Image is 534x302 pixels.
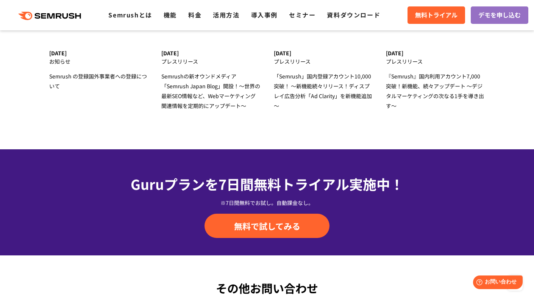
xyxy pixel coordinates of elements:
a: [DATE] プレスリリース Semrushの新オウンドメディア 「Semrush Japan Blog」開設！～世界の最新SEO情報など、Webマーケティング関連情報を定期的にアップデート～ [161,50,260,111]
a: 無料トライアル [408,6,465,24]
div: [DATE] [274,50,373,56]
div: プレスリリース [274,56,373,66]
div: プレスリリース [386,56,485,66]
a: 機能 [164,10,177,19]
span: デモを申し込む [478,10,521,20]
a: [DATE] プレスリリース 『Semrush』国内利用アカウント7,000突破！新機能、続々アップデート ～デジタルマーケティングの次なる1手を導き出す～ [386,50,485,111]
a: [DATE] プレスリリース 「Semrush」国内登録アカウント10,000突破！ ～新機能続々リリース！ディスプレイ広告分析「Ad Clarity」を新機能追加～ [274,50,373,111]
a: セミナー [289,10,315,19]
a: デモを申し込む [471,6,528,24]
a: 導入事例 [251,10,278,19]
a: 料金 [188,10,201,19]
div: ※7日間無料でお試し。自動課金なし。 [68,199,466,207]
div: その他お問い合わせ [68,280,466,297]
div: プレスリリース [161,56,260,66]
div: [DATE] [49,50,148,56]
div: [DATE] [161,50,260,56]
span: Semrushの新オウンドメディア 「Semrush Japan Blog」開設！～世界の最新SEO情報など、Webマーケティング関連情報を定期的にアップデート～ [161,72,260,110]
span: 無料トライアル実施中！ [254,174,404,194]
div: お知らせ [49,56,148,66]
a: 資料ダウンロード [327,10,380,19]
span: Semrush の登録国外事業者への登録について [49,72,147,90]
a: 無料で試してみる [205,214,329,238]
div: [DATE] [386,50,485,56]
span: 無料で試してみる [234,220,300,232]
iframe: Help widget launcher [467,272,526,294]
div: Guruプランを7日間 [68,174,466,194]
a: 活用方法 [213,10,239,19]
span: 『Semrush』国内利用アカウント7,000突破！新機能、続々アップデート ～デジタルマーケティングの次なる1手を導き出す～ [386,72,484,110]
span: 無料トライアル [415,10,457,20]
span: 「Semrush」国内登録アカウント10,000突破！ ～新機能続々リリース！ディスプレイ広告分析「Ad Clarity」を新機能追加～ [274,72,372,110]
a: [DATE] お知らせ Semrush の登録国外事業者への登録について [49,50,148,91]
a: Semrushとは [108,10,152,19]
